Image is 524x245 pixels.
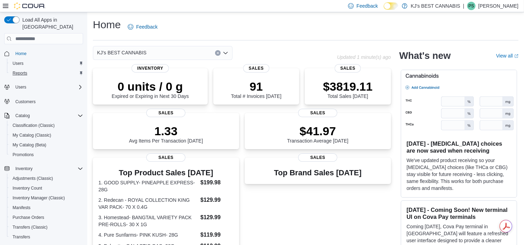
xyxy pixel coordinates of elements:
[10,131,83,139] span: My Catalog (Classic)
[13,224,47,230] span: Transfers (Classic)
[7,121,86,130] button: Classification (Classic)
[7,140,86,150] button: My Catalog (Beta)
[13,152,34,158] span: Promotions
[399,50,451,61] h2: What's new
[20,16,83,30] span: Load All Apps in [GEOGRAPHIC_DATA]
[13,195,65,201] span: Inventory Manager (Classic)
[13,112,32,120] button: Catalog
[298,153,337,162] span: Sales
[136,23,157,30] span: Feedback
[13,164,35,173] button: Inventory
[478,2,518,10] p: [PERSON_NAME]
[10,141,49,149] a: My Catalog (Beta)
[7,232,86,242] button: Transfers
[407,157,511,192] p: We've updated product receiving so your [MEDICAL_DATA] choices (like THCa or CBG) stay visible fo...
[10,131,54,139] a: My Catalog (Classic)
[287,124,348,144] div: Transaction Average [DATE]
[13,97,83,106] span: Customers
[411,2,460,10] p: KJ's BEST CANNABIS
[93,18,121,32] h1: Home
[407,140,511,154] h3: [DATE] - [MEDICAL_DATA] choices are now saved when receiving
[10,233,33,241] a: Transfers
[10,121,83,130] span: Classification (Classic)
[13,49,83,58] span: Home
[7,150,86,160] button: Promotions
[13,205,30,210] span: Manifests
[7,174,86,183] button: Adjustments (Classic)
[10,194,68,202] a: Inventory Manager (Classic)
[10,184,45,192] a: Inventory Count
[200,231,234,239] dd: $119.99
[10,223,83,231] span: Transfers (Classic)
[129,124,203,144] div: Avg Items Per Transaction [DATE]
[1,111,86,121] button: Catalog
[13,123,55,128] span: Classification (Classic)
[468,2,474,10] span: PS
[10,121,58,130] a: Classification (Classic)
[10,204,33,212] a: Manifests
[97,48,147,57] span: KJ's BEST CANNABIS
[7,130,86,140] button: My Catalog (Classic)
[231,79,281,99] div: Total # Invoices [DATE]
[132,64,169,72] span: Inventory
[98,231,198,238] dt: 4. Pure Sunfarms- PINK KUSH- 28G
[13,142,46,148] span: My Catalog (Beta)
[13,98,38,106] a: Customers
[10,151,37,159] a: Promotions
[10,204,83,212] span: Manifests
[10,213,83,222] span: Purchase Orders
[10,59,26,68] a: Users
[356,2,378,9] span: Feedback
[323,79,372,93] p: $3819.11
[1,164,86,174] button: Inventory
[7,222,86,232] button: Transfers (Classic)
[112,79,189,99] div: Expired or Expiring in Next 30 Days
[10,151,83,159] span: Promotions
[10,184,83,192] span: Inventory Count
[10,174,56,183] a: Adjustments (Classic)
[10,69,30,77] a: Reports
[15,84,26,90] span: Users
[13,83,29,91] button: Users
[125,20,160,34] a: Feedback
[10,174,83,183] span: Adjustments (Classic)
[7,68,86,78] button: Reports
[13,176,53,181] span: Adjustments (Classic)
[98,179,198,193] dt: 1. GOOD SUPPLY- PINEAPPLE EXPRESS- 28G
[13,164,83,173] span: Inventory
[15,51,27,56] span: Home
[10,213,47,222] a: Purchase Orders
[335,64,361,72] span: Sales
[7,213,86,222] button: Purchase Orders
[13,132,51,138] span: My Catalog (Classic)
[200,178,234,187] dd: $199.98
[13,49,29,58] a: Home
[10,194,83,202] span: Inventory Manager (Classic)
[146,109,185,117] span: Sales
[1,96,86,106] button: Customers
[13,234,30,240] span: Transfers
[200,213,234,222] dd: $129.99
[10,223,50,231] a: Transfers (Classic)
[407,206,511,220] h3: [DATE] - Coming Soon! New terminal UI on Cova Pay terminals
[10,141,83,149] span: My Catalog (Beta)
[15,99,36,105] span: Customers
[10,59,83,68] span: Users
[98,169,234,177] h3: Top Product Sales [DATE]
[323,79,372,99] div: Total Sales [DATE]
[13,70,27,76] span: Reports
[514,54,518,58] svg: External link
[98,214,198,228] dt: 3. Homestead- BANGTAIL VARIETY PACK PRE-ROLLS- 30 X 1G
[13,215,44,220] span: Purchase Orders
[7,59,86,68] button: Users
[15,113,30,118] span: Catalog
[1,82,86,92] button: Users
[13,185,42,191] span: Inventory Count
[223,50,228,56] button: Open list of options
[10,233,83,241] span: Transfers
[13,61,23,66] span: Users
[496,53,518,59] a: View allExternal link
[129,124,203,138] p: 1.33
[14,2,45,9] img: Cova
